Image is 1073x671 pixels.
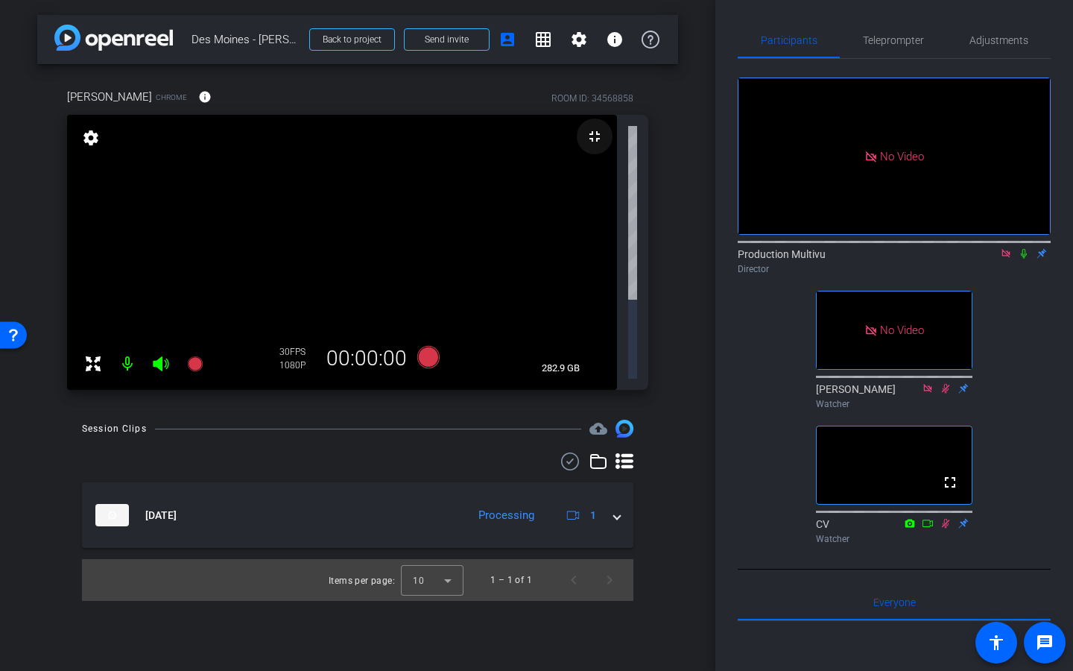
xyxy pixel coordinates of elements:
span: No Video [880,149,924,163]
div: Processing [471,507,542,524]
div: 1080P [279,359,317,371]
div: [PERSON_NAME] [816,382,972,411]
span: Send invite [425,34,469,45]
span: Adjustments [969,35,1028,45]
span: Destinations for your clips [589,420,607,438]
img: app-logo [54,25,173,51]
span: No Video [880,324,924,337]
mat-icon: fullscreen [941,473,959,491]
span: Chrome [156,92,187,103]
button: Send invite [404,28,490,51]
span: Des Moines - [PERSON_NAME] [192,25,300,54]
span: FPS [290,347,306,357]
mat-icon: settings [80,129,101,147]
div: 30 [279,346,317,358]
span: [PERSON_NAME] [67,89,152,105]
span: Back to project [323,34,382,45]
span: [DATE] [145,508,177,523]
div: Session Clips [82,421,147,436]
span: Everyone [873,597,916,608]
mat-icon: info [606,31,624,48]
span: 1 [590,508,596,523]
div: 1 – 1 of 1 [490,573,532,587]
button: Next page [592,562,627,598]
mat-icon: cloud_upload [589,420,607,438]
img: Session clips [615,420,633,438]
div: ROOM ID: 34568858 [551,92,633,105]
div: Items per page: [329,573,395,588]
span: Participants [761,35,817,45]
mat-icon: message [1036,634,1054,652]
mat-icon: grid_on [534,31,552,48]
div: CV [816,517,972,546]
mat-icon: info [198,90,212,104]
button: Back to project [309,28,395,51]
div: Director [738,262,1051,276]
mat-icon: fullscreen_exit [586,127,604,145]
div: Watcher [816,532,972,546]
span: 282.9 GB [536,359,585,377]
mat-icon: accessibility [987,634,1005,652]
button: Previous page [556,562,592,598]
div: Watcher [816,397,972,411]
mat-icon: settings [570,31,588,48]
img: thumb-nail [95,504,129,526]
div: Production Multivu [738,247,1051,276]
span: Teleprompter [863,35,924,45]
div: 00:00:00 [317,346,417,371]
mat-expansion-panel-header: thumb-nail[DATE]Processing1 [82,482,633,548]
mat-icon: account_box [498,31,516,48]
